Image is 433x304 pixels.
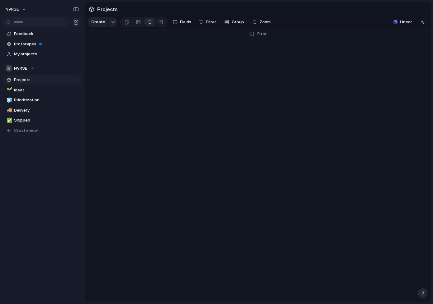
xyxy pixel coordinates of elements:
[3,116,81,125] a: ✅Shipped
[14,127,38,134] span: Create view
[96,4,119,15] span: Projects
[91,19,105,25] span: Create
[6,107,12,113] button: 🚚
[14,87,79,93] span: Ideas
[88,17,108,27] button: Create
[14,117,79,123] span: Shipped
[3,4,30,14] button: NVRSE
[196,17,219,27] button: Filter
[3,85,81,95] a: 🌱Ideas
[221,17,247,27] button: Group
[14,31,79,37] span: Feedback
[14,97,79,103] span: Prioritization
[257,31,267,37] span: Error
[250,17,273,27] button: Zoom
[400,19,412,25] span: Linear
[3,29,81,39] a: Feedback
[206,19,216,25] span: Filter
[14,107,79,113] span: Delivery
[3,49,81,59] a: My projects
[170,17,194,27] button: Fields
[6,87,12,93] button: 🌱
[3,106,81,115] a: 🚚Delivery
[7,107,11,114] div: 🚚
[7,97,11,104] div: 🧊
[3,126,81,135] button: Create view
[259,19,271,25] span: Zoom
[3,64,81,73] button: NVRSE
[14,65,27,71] span: NVRSE
[6,97,12,103] button: 🧊
[6,6,19,12] span: NVRSE
[3,39,81,49] a: Prototypes
[391,17,415,27] button: Linear
[6,117,12,123] button: ✅
[3,75,81,85] a: Projects
[14,41,79,47] span: Prototypes
[7,117,11,124] div: ✅
[14,51,79,57] span: My projects
[3,95,81,105] a: 🧊Prioritization
[232,19,244,25] span: Group
[14,77,79,83] span: Projects
[7,86,11,94] div: 🌱
[180,19,191,25] span: Fields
